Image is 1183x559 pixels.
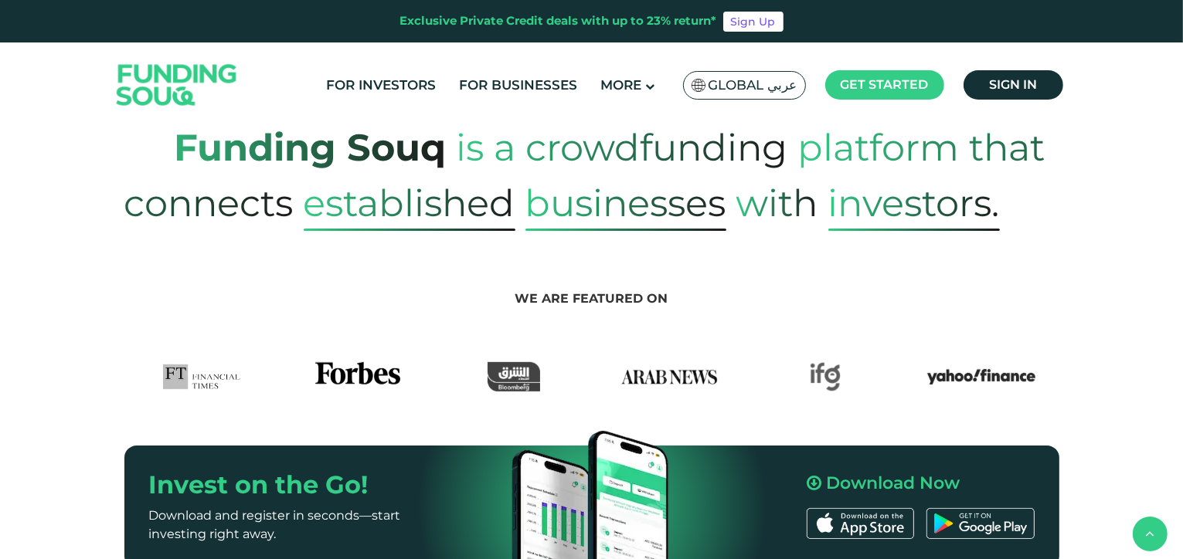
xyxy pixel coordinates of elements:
[810,362,841,391] img: IFG Logo
[163,362,241,391] img: FTLogo Logo
[927,362,1035,391] img: Yahoo Finance Logo
[304,175,515,231] span: established
[692,79,705,92] img: SA Flag
[600,77,641,93] span: More
[455,73,581,98] a: For Businesses
[101,46,253,124] img: Logo
[841,77,929,92] span: Get started
[488,362,540,391] img: Asharq Business Logo
[457,110,788,185] span: is a crowdfunding
[826,473,960,493] span: Download Now
[828,175,1000,231] span: Investors.
[400,12,717,30] div: Exclusive Private Credit deals with up to 23% return*
[175,125,447,170] strong: Funding Souq
[322,73,440,98] a: For Investors
[615,362,723,391] img: Arab News Logo
[124,110,1045,241] span: platform that connects
[926,508,1034,539] img: Google Play
[149,469,369,500] span: Invest on the Go!
[989,77,1037,92] span: Sign in
[736,165,818,241] span: with
[1133,517,1168,551] button: back
[964,70,1063,100] a: Sign in
[515,291,668,306] span: We are featured on
[525,175,726,231] span: Businesses
[723,12,784,32] a: Sign Up
[709,76,797,94] span: Global عربي
[149,506,455,543] p: Download and register in seconds—start investing right away.
[315,362,400,391] img: Forbes Logo
[807,508,914,539] img: App Store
